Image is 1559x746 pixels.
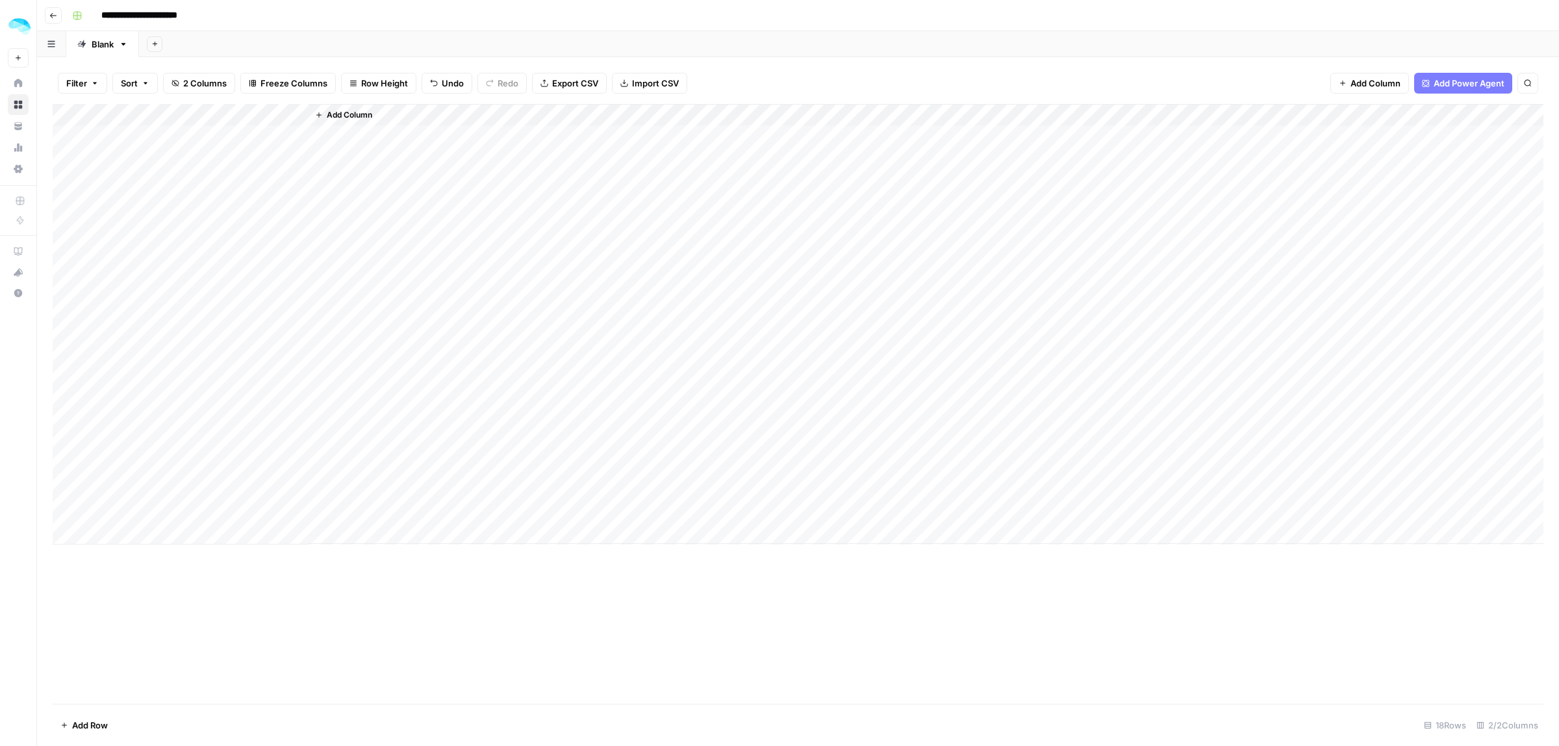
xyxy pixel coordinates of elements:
img: ColdiQ Logo [8,15,31,38]
a: AirOps Academy [8,241,29,262]
span: Redo [498,77,518,90]
button: Add Column [1330,73,1409,94]
span: Add Power Agent [1434,77,1504,90]
span: Export CSV [552,77,598,90]
span: Add Column [327,109,372,121]
a: Browse [8,94,29,115]
div: 18 Rows [1419,715,1471,736]
button: Row Height [341,73,416,94]
button: Freeze Columns [240,73,336,94]
button: Import CSV [612,73,687,94]
button: Redo [477,73,527,94]
span: Add Row [72,719,108,732]
a: Settings [8,159,29,179]
span: Import CSV [632,77,679,90]
a: Blank [66,31,139,57]
button: Add Power Agent [1414,73,1512,94]
button: 2 Columns [163,73,235,94]
span: Undo [442,77,464,90]
button: Filter [58,73,107,94]
div: 2/2 Columns [1471,715,1543,736]
span: Sort [121,77,138,90]
div: What's new? [8,263,28,282]
span: Freeze Columns [260,77,327,90]
button: Undo [422,73,472,94]
span: Row Height [361,77,408,90]
div: Blank [92,38,114,51]
button: Add Row [53,715,116,736]
a: Usage [8,137,29,158]
span: 2 Columns [183,77,227,90]
span: Filter [66,77,87,90]
a: Home [8,73,29,94]
a: Your Data [8,116,29,136]
button: Add Column [310,107,377,123]
button: What's new? [8,262,29,283]
button: Sort [112,73,158,94]
button: Help + Support [8,283,29,303]
button: Workspace: ColdiQ [8,10,29,43]
button: Export CSV [532,73,607,94]
span: Add Column [1350,77,1401,90]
